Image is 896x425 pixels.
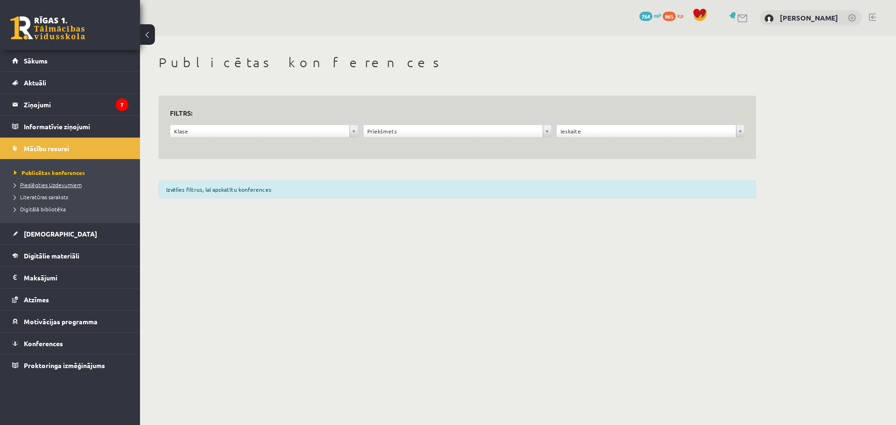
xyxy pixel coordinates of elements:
span: Publicētas konferences [14,169,85,176]
a: Pieslēgties Uzdevumiem [14,181,131,189]
span: Mācību resursi [24,144,69,153]
span: Proktoringa izmēģinājums [24,361,105,369]
span: Motivācijas programma [24,317,98,326]
a: Mācību resursi [12,138,128,159]
span: Konferences [24,339,63,348]
span: Pieslēgties Uzdevumiem [14,181,82,188]
a: Ieskaite [557,125,744,137]
span: 764 [639,12,652,21]
img: Jaromirs Četčikovs [764,14,774,23]
a: Priekšmets [364,125,551,137]
span: [DEMOGRAPHIC_DATA] [24,230,97,238]
a: Sākums [12,50,128,71]
span: mP [654,12,661,19]
span: Literatūras saraksts [14,193,68,201]
h3: Filtrs: [170,107,734,119]
a: Publicētas konferences [14,168,131,177]
a: Atzīmes [12,289,128,310]
span: Ieskaite [560,125,732,137]
a: Ziņojumi7 [12,94,128,115]
span: 865 [663,12,676,21]
a: Proktoringa izmēģinājums [12,355,128,376]
span: Atzīmes [24,295,49,304]
a: Klase [170,125,358,137]
span: Digitālie materiāli [24,251,79,260]
i: 7 [116,98,128,111]
span: Digitālā bibliotēka [14,205,66,213]
span: xp [677,12,683,19]
span: Sākums [24,56,48,65]
a: 865 xp [663,12,688,19]
span: Priekšmets [367,125,539,137]
a: [DEMOGRAPHIC_DATA] [12,223,128,244]
span: Klase [174,125,346,137]
a: Informatīvie ziņojumi [12,116,128,137]
a: Motivācijas programma [12,311,128,332]
h1: Publicētas konferences [159,55,756,70]
legend: Ziņojumi [24,94,128,115]
a: Aktuāli [12,72,128,93]
a: Maksājumi [12,267,128,288]
span: Aktuāli [24,78,46,87]
a: Literatūras saraksts [14,193,131,201]
legend: Informatīvie ziņojumi [24,116,128,137]
legend: Maksājumi [24,267,128,288]
a: Digitālie materiāli [12,245,128,266]
a: Konferences [12,333,128,354]
a: Rīgas 1. Tālmācības vidusskola [10,16,85,40]
a: [PERSON_NAME] [780,13,838,22]
a: 764 mP [639,12,661,19]
a: Digitālā bibliotēka [14,205,131,213]
div: Izvēlies filtrus, lai apskatītu konferences [159,181,756,198]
